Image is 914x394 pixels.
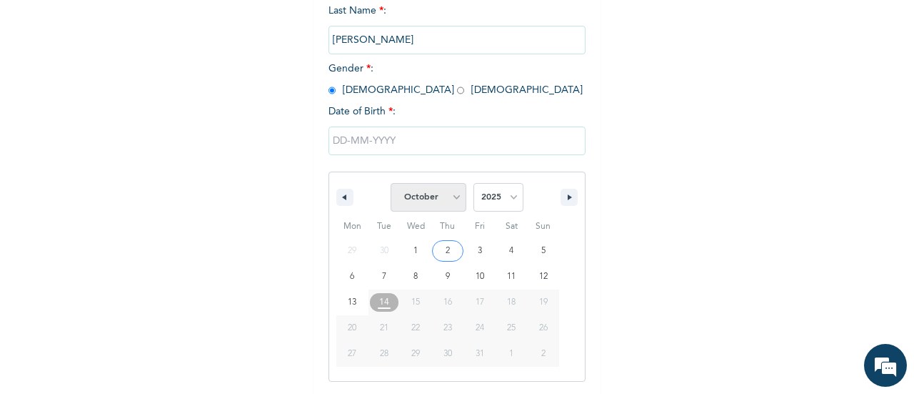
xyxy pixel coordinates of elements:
span: 27 [348,341,356,367]
button: 15 [400,290,432,315]
span: 21 [380,315,388,341]
span: Date of Birth : [328,104,396,119]
span: 25 [507,315,516,341]
span: Wed [400,215,432,238]
button: 24 [463,315,496,341]
span: 3 [478,238,482,264]
span: 30 [443,341,452,367]
span: 12 [539,264,548,290]
span: 28 [380,341,388,367]
button: 10 [463,264,496,290]
span: Thu [432,215,464,238]
span: Fri [463,215,496,238]
button: 11 [496,264,528,290]
span: Gender : [DEMOGRAPHIC_DATA] [DEMOGRAPHIC_DATA] [328,64,583,95]
button: 19 [527,290,559,315]
img: d_794563401_company_1708531726252_794563401 [26,72,58,107]
span: Sat [496,215,528,238]
span: 26 [539,315,548,341]
button: 3 [463,238,496,264]
button: 31 [463,341,496,367]
span: We're online! [83,121,197,265]
button: 7 [368,264,401,290]
span: Sun [527,215,559,238]
button: 28 [368,341,401,367]
span: 9 [446,264,450,290]
span: 20 [348,315,356,341]
span: 18 [507,290,516,315]
span: Mon [336,215,368,238]
span: 29 [411,341,420,367]
button: 23 [432,315,464,341]
span: 11 [507,264,516,290]
span: 14 [379,290,389,315]
div: FAQs [140,322,273,367]
span: 17 [476,290,484,315]
input: Enter your last name [328,26,586,54]
button: 25 [496,315,528,341]
button: 29 [400,341,432,367]
textarea: Type your message and hit 'Enter' [7,272,272,322]
button: 27 [336,341,368,367]
span: 4 [509,238,513,264]
button: 22 [400,315,432,341]
span: 31 [476,341,484,367]
button: 5 [527,238,559,264]
span: 16 [443,290,452,315]
div: Minimize live chat window [234,7,268,41]
button: 6 [336,264,368,290]
div: Chat with us now [74,80,240,99]
span: 15 [411,290,420,315]
button: 21 [368,315,401,341]
span: Last Name : [328,6,586,45]
span: 10 [476,264,484,290]
button: 12 [527,264,559,290]
span: 7 [382,264,386,290]
span: 2 [446,238,450,264]
button: 18 [496,290,528,315]
button: 2 [432,238,464,264]
button: 17 [463,290,496,315]
span: 23 [443,315,452,341]
button: 26 [527,315,559,341]
button: 13 [336,290,368,315]
span: 19 [539,290,548,315]
button: 20 [336,315,368,341]
span: 5 [541,238,546,264]
button: 8 [400,264,432,290]
span: 6 [350,264,354,290]
button: 9 [432,264,464,290]
button: 16 [432,290,464,315]
span: 1 [413,238,418,264]
input: DD-MM-YYYY [328,127,586,155]
button: 30 [432,341,464,367]
button: 14 [368,290,401,315]
button: 4 [496,238,528,264]
span: Tue [368,215,401,238]
span: 13 [348,290,356,315]
span: 22 [411,315,420,341]
span: 8 [413,264,418,290]
button: 1 [400,238,432,264]
span: Conversation [7,348,140,358]
span: 24 [476,315,484,341]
